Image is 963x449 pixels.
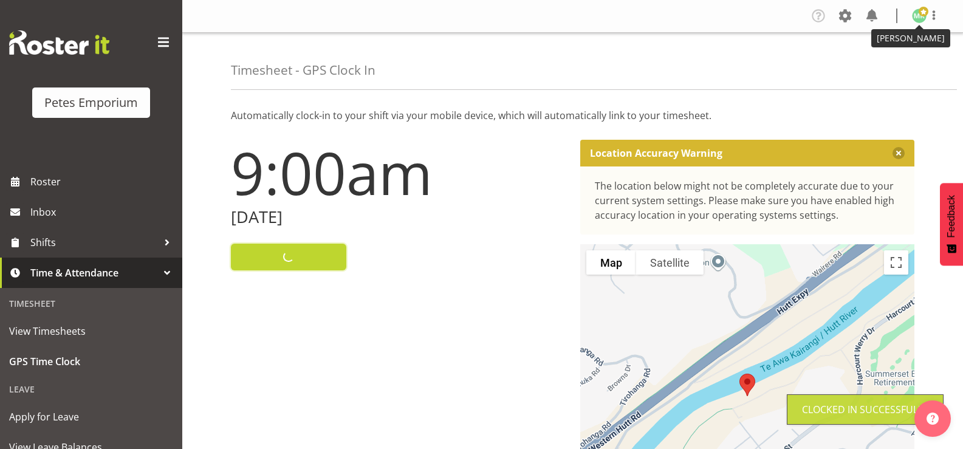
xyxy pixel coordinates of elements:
[30,264,158,282] span: Time & Attendance
[586,250,636,275] button: Show street map
[927,413,939,425] img: help-xxl-2.png
[3,316,179,346] a: View Timesheets
[231,63,375,77] h4: Timesheet - GPS Clock In
[30,203,176,221] span: Inbox
[9,408,173,426] span: Apply for Leave
[3,402,179,432] a: Apply for Leave
[9,30,109,55] img: Rosterit website logo
[636,250,704,275] button: Show satellite imagery
[9,352,173,371] span: GPS Time Clock
[884,250,908,275] button: Toggle fullscreen view
[231,208,566,227] h2: [DATE]
[946,195,957,238] span: Feedback
[3,346,179,377] a: GPS Time Clock
[893,147,905,159] button: Close message
[3,377,179,402] div: Leave
[940,183,963,266] button: Feedback - Show survey
[912,9,927,23] img: melanie-richardson713.jpg
[231,108,914,123] p: Automatically clock-in to your shift via your mobile device, which will automatically link to you...
[595,179,900,222] div: The location below might not be completely accurate due to your current system settings. Please m...
[231,140,566,205] h1: 9:00am
[802,402,928,417] div: Clocked in Successfully
[30,173,176,191] span: Roster
[3,291,179,316] div: Timesheet
[590,147,722,159] p: Location Accuracy Warning
[9,322,173,340] span: View Timesheets
[30,233,158,252] span: Shifts
[44,94,138,112] div: Petes Emporium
